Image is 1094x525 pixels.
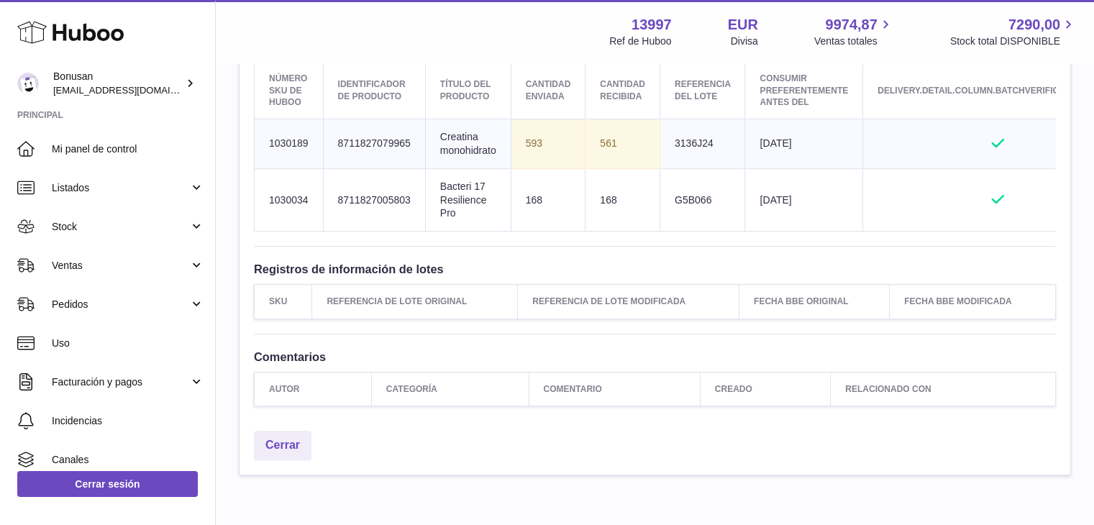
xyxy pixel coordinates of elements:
td: 1030189 [255,119,324,168]
span: Stock total DISPONIBLE [950,35,1077,48]
img: info@bonusan.es [17,73,39,94]
th: Cantidad enviada [511,62,585,119]
a: 9974,87 Ventas totales [814,15,894,48]
span: Stock [52,220,189,234]
td: 1030034 [255,168,324,232]
strong: 13997 [632,15,672,35]
th: Identificador de producto [323,62,425,119]
a: Cerrar sesión [17,471,198,497]
td: 8711827079965 [323,119,425,168]
th: Relacionado con [831,372,1056,406]
th: Consumir preferentemente antes del [745,62,863,119]
span: Uso [52,337,204,350]
th: Título del producto [425,62,511,119]
span: Listados [52,181,189,195]
td: G5B066 [660,168,745,232]
div: Divisa [731,35,758,48]
a: 7290,00 Stock total DISPONIBLE [950,15,1077,48]
th: Categoría [371,372,529,406]
th: Referencia de lote original [312,285,518,319]
span: Incidencias [52,414,204,428]
td: 168 [585,168,660,232]
h3: Registros de información de lotes [254,261,1056,277]
div: Bonusan [53,70,183,97]
td: [DATE] [745,168,863,232]
th: SKU [255,285,312,319]
th: Cantidad recibida [585,62,660,119]
span: [EMAIL_ADDRESS][DOMAIN_NAME] [53,84,211,96]
strong: EUR [728,15,758,35]
td: 168 [511,168,585,232]
span: Canales [52,453,204,467]
span: Ventas totales [814,35,894,48]
th: Creado [700,372,830,406]
th: Referencia del lote [660,62,745,119]
span: 7290,00 [1008,15,1060,35]
td: Creatina monohidrato [425,119,511,168]
td: 8711827005803 [323,168,425,232]
a: Cerrar [254,431,311,460]
th: Referencia de lote modificada [518,285,739,319]
td: 561 [585,119,660,168]
th: Número SKU de Huboo [255,62,324,119]
th: Fecha BBE modificada [890,285,1056,319]
td: [DATE] [745,119,863,168]
span: Pedidos [52,298,189,311]
div: Ref de Huboo [609,35,671,48]
th: Autor [255,372,372,406]
th: Comentario [529,372,700,406]
span: Facturación y pagos [52,375,189,389]
td: Bacteri 17 Resilience Pro [425,168,511,232]
span: 9974,87 [825,15,877,35]
th: Fecha BBE original [739,285,889,319]
td: 593 [511,119,585,168]
span: Ventas [52,259,189,273]
h3: Comentarios [254,349,1056,365]
span: Mi panel de control [52,142,204,156]
td: 3136J24 [660,119,745,168]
